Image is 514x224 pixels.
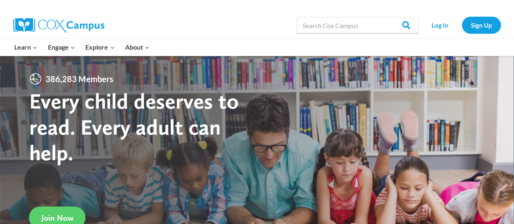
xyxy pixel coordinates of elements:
[423,17,501,33] nav: Secondary Navigation
[9,39,155,56] nav: Primary Navigation
[14,42,37,52] span: Learn
[13,18,104,33] img: Cox Campus
[423,17,458,33] a: Log In
[48,42,75,52] span: Engage
[297,17,419,33] input: Search Cox Campus
[29,88,239,165] strong: Every child deserves to read. Every adult can help.
[85,42,115,52] span: Explore
[41,213,74,223] span: Join Now
[125,42,150,52] span: About
[42,72,117,85] span: 386,283 Members
[462,17,501,33] a: Sign Up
